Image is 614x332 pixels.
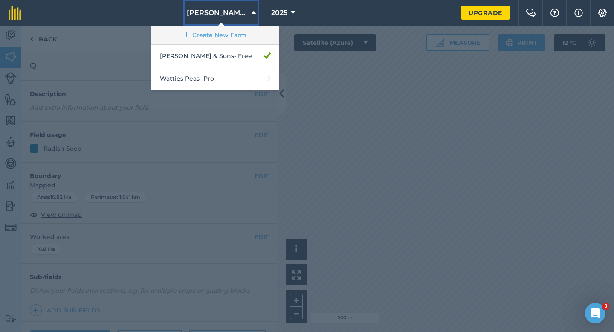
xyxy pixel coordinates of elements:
img: fieldmargin Logo [9,6,21,20]
img: A question mark icon [550,9,560,17]
span: [PERSON_NAME] & Sons [187,8,248,18]
img: svg+xml;base64,PHN2ZyB4bWxucz0iaHR0cDovL3d3dy53My5vcmcvMjAwMC9zdmciIHdpZHRoPSIxNyIgaGVpZ2h0PSIxNy... [574,8,583,18]
iframe: Intercom live chat [585,303,605,323]
a: [PERSON_NAME] & Sons- Free [151,45,279,67]
a: Watties Peas- Pro [151,67,279,90]
img: Two speech bubbles overlapping with the left bubble in the forefront [526,9,536,17]
span: 3 [602,303,609,310]
img: A cog icon [597,9,608,17]
a: Upgrade [461,6,510,20]
span: 2025 [271,8,287,18]
a: Create New Farm [151,26,279,45]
